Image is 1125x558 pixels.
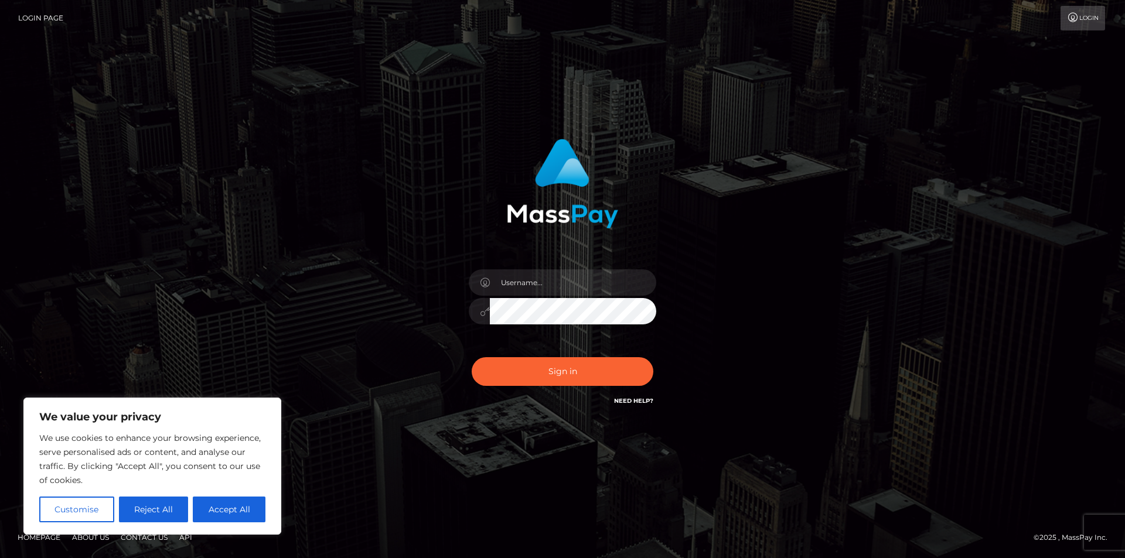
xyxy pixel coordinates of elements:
[67,528,114,546] a: About Us
[39,497,114,522] button: Customise
[116,528,172,546] a: Contact Us
[507,139,618,228] img: MassPay Login
[490,269,656,296] input: Username...
[472,357,653,386] button: Sign in
[18,6,63,30] a: Login Page
[193,497,265,522] button: Accept All
[1061,6,1105,30] a: Login
[175,528,197,546] a: API
[13,528,65,546] a: Homepage
[1034,531,1116,544] div: © 2025 , MassPay Inc.
[39,410,265,424] p: We value your privacy
[614,397,653,405] a: Need Help?
[23,398,281,535] div: We value your privacy
[119,497,189,522] button: Reject All
[39,431,265,487] p: We use cookies to enhance your browsing experience, serve personalised ads or content, and analys...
